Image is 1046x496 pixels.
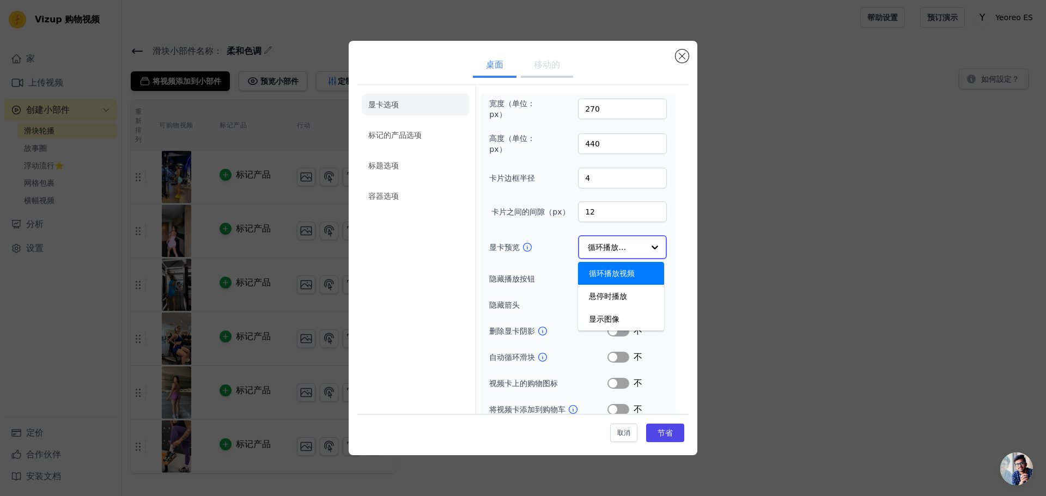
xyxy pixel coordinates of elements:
[489,174,535,182] font: 卡片边框半径
[676,50,689,63] button: 关闭模式
[489,379,558,388] font: 视频卡上的购物图标
[368,192,399,200] font: 容器选项
[486,59,503,70] font: 桌面
[489,134,535,154] font: 高度（单位：px）
[634,378,642,388] font: 不
[1000,452,1033,485] a: 开放式聊天
[489,301,520,309] font: 隐藏箭头
[634,404,642,414] font: 不
[634,352,642,362] font: 不
[589,315,619,323] font: 显示图像
[368,100,399,109] font: 显卡选项
[489,274,535,283] font: 隐藏播放按钮
[489,327,535,335] font: 删除显卡阴影
[368,161,399,170] font: 标题选项
[534,59,560,70] font: 移动的
[489,353,535,362] font: 自动循环滑块
[589,292,627,301] font: 悬停时播放
[617,429,630,437] font: 取消
[658,428,673,437] font: 节省
[491,207,569,216] font: 卡片之间的间隙（px）
[368,131,422,139] font: 标记的产品选项
[489,405,565,414] font: 将视频卡添加到购物车
[589,269,635,278] font: 循环播放视频
[489,243,520,252] font: 显卡预览
[634,326,642,336] font: 不
[489,99,535,119] font: 宽度（单位：px）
